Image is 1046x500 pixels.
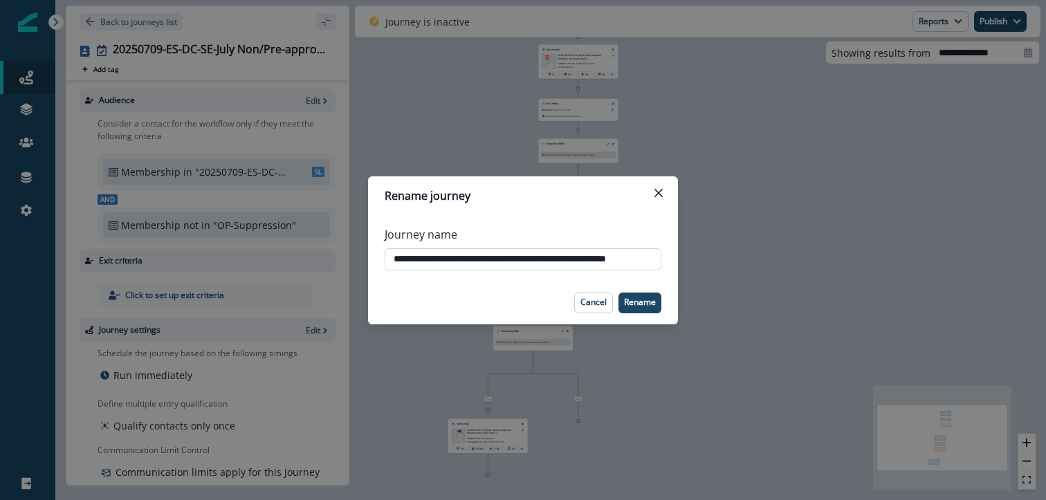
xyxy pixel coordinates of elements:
p: Cancel [580,297,607,307]
p: Rename [624,297,656,307]
p: Rename journey [385,187,470,204]
p: Journey name [385,226,457,243]
button: Rename [618,293,661,313]
button: Cancel [574,293,613,313]
button: Close [648,182,670,204]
